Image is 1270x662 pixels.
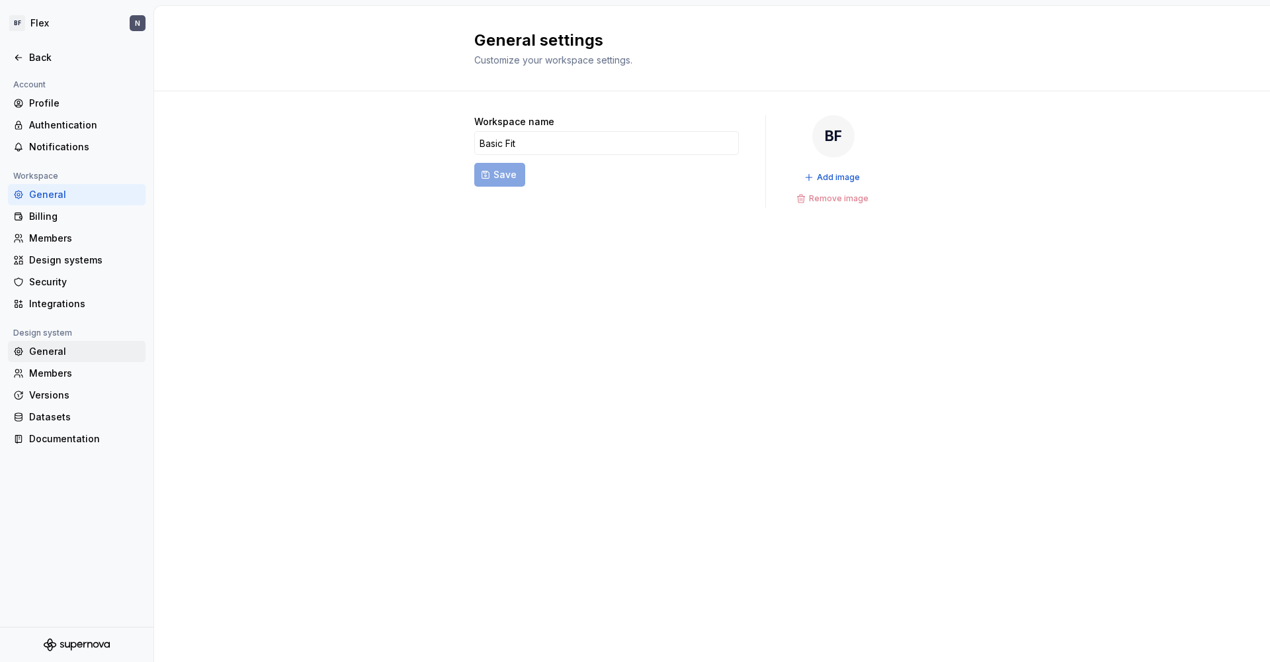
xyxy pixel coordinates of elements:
[3,9,151,38] button: BFFlexN
[9,15,25,31] div: BF
[8,184,146,205] a: General
[8,47,146,68] a: Back
[8,363,146,384] a: Members
[44,638,110,651] svg: Supernova Logo
[8,168,63,184] div: Workspace
[8,271,146,293] a: Security
[29,345,140,358] div: General
[8,136,146,158] a: Notifications
[8,206,146,227] a: Billing
[29,297,140,310] div: Integrations
[29,97,140,110] div: Profile
[8,325,77,341] div: Design system
[135,18,140,28] div: N
[8,341,146,362] a: General
[8,385,146,406] a: Versions
[474,30,935,51] h2: General settings
[800,168,866,187] button: Add image
[29,232,140,245] div: Members
[29,118,140,132] div: Authentication
[29,51,140,64] div: Back
[29,254,140,267] div: Design systems
[29,188,140,201] div: General
[30,17,49,30] div: Flex
[8,115,146,136] a: Authentication
[812,115,855,158] div: BF
[29,389,140,402] div: Versions
[8,77,51,93] div: Account
[8,228,146,249] a: Members
[8,406,146,428] a: Datasets
[29,432,140,446] div: Documentation
[474,54,632,66] span: Customize your workspace settings.
[8,293,146,314] a: Integrations
[8,428,146,449] a: Documentation
[29,140,140,154] div: Notifications
[29,210,140,223] div: Billing
[29,275,140,289] div: Security
[474,115,554,128] label: Workspace name
[817,172,860,183] span: Add image
[29,367,140,380] div: Members
[8,250,146,271] a: Design systems
[8,93,146,114] a: Profile
[29,410,140,424] div: Datasets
